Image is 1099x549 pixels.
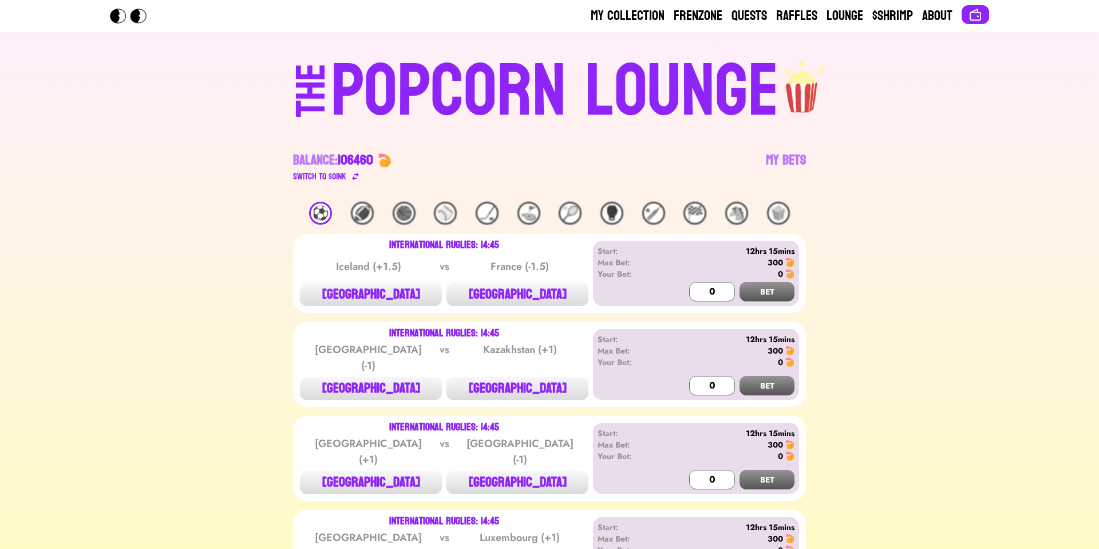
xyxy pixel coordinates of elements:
div: vs [437,258,452,274]
div: ⚽️ [309,202,332,225]
div: Balance: [293,151,373,170]
img: Popcorn [110,9,156,23]
div: Iceland (+1.5) [311,258,426,274]
div: 0 [778,450,783,462]
div: vs [437,436,452,468]
div: Max Bet: [598,439,663,450]
div: vs [437,342,452,374]
div: Your Bet: [598,356,663,368]
button: BET [740,376,794,395]
div: Max Bet: [598,257,663,268]
div: Your Bet: [598,450,663,462]
div: Max Bet: [598,533,663,544]
a: Lounge [827,7,863,25]
div: 🏒 [476,202,499,225]
div: [GEOGRAPHIC_DATA] (-1) [311,342,426,374]
a: About [922,7,952,25]
div: Start: [598,245,663,257]
div: ⚾️ [434,202,457,225]
div: 0 [778,356,783,368]
div: 12hrs 15mins [663,428,794,439]
img: popcorn [779,50,826,115]
div: 300 [768,533,783,544]
img: Connect wallet [968,8,982,22]
a: My Collection [591,7,665,25]
div: Max Bet: [598,345,663,356]
button: [GEOGRAPHIC_DATA] [446,471,588,494]
div: France (-1.5) [462,258,578,274]
div: 🏏 [642,202,665,225]
button: BET [740,282,794,301]
button: [GEOGRAPHIC_DATA] [300,471,442,494]
a: Frenzone [674,7,722,25]
button: [GEOGRAPHIC_DATA] [446,377,588,400]
div: [GEOGRAPHIC_DATA] (+1) [311,436,426,468]
div: Start: [598,521,663,533]
div: Kazakhstan (+1) [462,342,578,374]
div: 🎾 [559,202,582,225]
div: International Ruglies: 14:45 [389,329,499,338]
div: 0 [778,268,783,280]
div: Your Bet: [598,268,663,280]
img: 🍤 [785,258,794,267]
a: Quests [732,7,767,25]
div: Start: [598,334,663,345]
div: 🏈 [351,202,374,225]
div: ⛳️ [517,202,540,225]
img: 🍤 [378,154,392,167]
span: 106460 [338,148,373,172]
button: [GEOGRAPHIC_DATA] [446,283,588,306]
a: THEPOPCORN LOUNGEpopcorn [197,50,902,128]
div: 12hrs 15mins [663,521,794,533]
div: 300 [768,257,783,268]
div: 🏁 [683,202,706,225]
img: 🍤 [785,269,794,279]
div: International Ruglies: 14:45 [389,423,499,432]
div: THE [291,64,332,140]
div: 12hrs 15mins [663,334,794,345]
img: 🍤 [785,358,794,367]
button: BET [740,470,794,489]
a: Raffles [776,7,817,25]
div: 🥊 [600,202,623,225]
div: POPCORN LOUNGE [331,55,779,128]
button: [GEOGRAPHIC_DATA] [300,283,442,306]
a: $Shrimp [872,7,913,25]
div: 🐴 [725,202,748,225]
div: 🍿 [767,202,790,225]
div: 12hrs 15mins [663,245,794,257]
img: 🍤 [785,346,794,355]
div: International Ruglies: 14:45 [389,517,499,526]
img: 🍤 [785,534,794,543]
button: [GEOGRAPHIC_DATA] [300,377,442,400]
div: Switch to $ OINK [293,170,346,183]
div: 300 [768,439,783,450]
div: International Ruglies: 14:45 [389,241,499,250]
img: 🍤 [785,440,794,449]
div: 🏀 [393,202,416,225]
div: 300 [768,345,783,356]
a: My Bets [766,151,806,183]
div: [GEOGRAPHIC_DATA] (-1) [462,436,578,468]
div: Start: [598,428,663,439]
img: 🍤 [785,452,794,461]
